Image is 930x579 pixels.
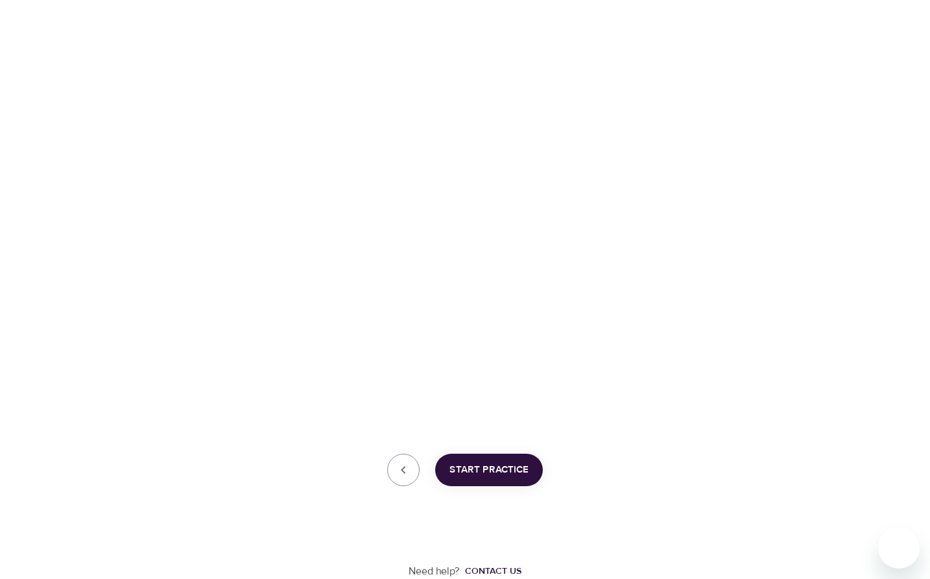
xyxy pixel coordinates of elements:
span: Start Practice [449,462,529,478]
div: Contact us [465,565,521,578]
a: Contact us [460,565,521,578]
iframe: Button to launch messaging window [878,527,920,569]
p: Need help? [409,564,460,579]
button: Start Practice [435,454,543,486]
